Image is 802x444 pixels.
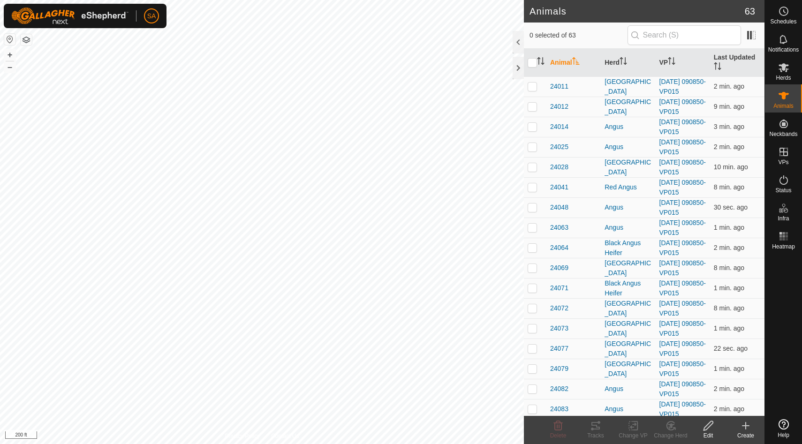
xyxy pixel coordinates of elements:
[659,118,706,135] a: [DATE] 090850-VP015
[605,278,651,298] div: Black Angus Heifer
[21,34,32,45] button: Map Layers
[11,8,129,24] img: Gallagher Logo
[714,103,744,110] span: Sep 17, 2025, 7:22 PM
[710,49,764,77] th: Last Updated
[714,345,748,352] span: Sep 17, 2025, 7:32 PM
[605,238,651,258] div: Black Angus Heifer
[605,158,651,177] div: [GEOGRAPHIC_DATA]
[601,49,655,77] th: Herd
[714,123,744,130] span: Sep 17, 2025, 7:29 PM
[659,239,706,256] a: [DATE] 090850-VP015
[605,359,651,379] div: [GEOGRAPHIC_DATA]
[727,431,764,440] div: Create
[714,264,744,271] span: Sep 17, 2025, 7:23 PM
[550,283,568,293] span: 24071
[271,432,299,440] a: Contact Us
[689,431,727,440] div: Edit
[659,138,706,156] a: [DATE] 090850-VP015
[714,183,744,191] span: Sep 17, 2025, 7:23 PM
[714,83,744,90] span: Sep 17, 2025, 7:30 PM
[550,122,568,132] span: 24014
[778,159,788,165] span: VPs
[605,223,651,233] div: Angus
[550,203,568,212] span: 24048
[714,224,744,231] span: Sep 17, 2025, 7:30 PM
[714,244,744,251] span: Sep 17, 2025, 7:29 PM
[546,49,601,77] th: Animal
[775,188,791,193] span: Status
[659,259,706,277] a: [DATE] 090850-VP015
[714,163,748,171] span: Sep 17, 2025, 7:22 PM
[605,97,651,117] div: [GEOGRAPHIC_DATA]
[550,162,568,172] span: 24028
[605,404,651,414] div: Angus
[652,431,689,440] div: Change Herd
[605,77,651,97] div: [GEOGRAPHIC_DATA]
[4,49,15,60] button: +
[668,59,675,66] p-sorticon: Activate to sort
[550,324,568,333] span: 24073
[550,82,568,91] span: 24011
[769,131,797,137] span: Neckbands
[659,360,706,377] a: [DATE] 090850-VP015
[605,319,651,339] div: [GEOGRAPHIC_DATA]
[772,244,795,249] span: Heatmap
[659,179,706,196] a: [DATE] 090850-VP015
[659,78,706,95] a: [DATE] 090850-VP015
[714,284,744,292] span: Sep 17, 2025, 7:31 PM
[765,415,802,442] a: Help
[656,49,710,77] th: VP
[605,122,651,132] div: Angus
[605,384,651,394] div: Angus
[768,47,799,53] span: Notifications
[778,216,789,221] span: Infra
[659,279,706,297] a: [DATE] 090850-VP015
[550,384,568,394] span: 24082
[773,103,794,109] span: Animals
[714,405,744,413] span: Sep 17, 2025, 7:29 PM
[659,340,706,357] a: [DATE] 090850-VP015
[530,30,628,40] span: 0 selected of 63
[605,203,651,212] div: Angus
[572,59,580,66] p-sorticon: Activate to sort
[659,199,706,216] a: [DATE] 090850-VP015
[714,304,744,312] span: Sep 17, 2025, 7:24 PM
[659,300,706,317] a: [DATE] 090850-VP015
[778,432,789,438] span: Help
[659,98,706,115] a: [DATE] 090850-VP015
[770,19,796,24] span: Schedules
[628,25,741,45] input: Search (S)
[225,432,260,440] a: Privacy Policy
[537,59,545,66] p-sorticon: Activate to sort
[550,223,568,233] span: 24063
[714,203,748,211] span: Sep 17, 2025, 7:32 PM
[714,324,744,332] span: Sep 17, 2025, 7:31 PM
[147,11,156,21] span: SA
[714,385,744,392] span: Sep 17, 2025, 7:29 PM
[550,182,568,192] span: 24041
[550,432,567,439] span: Delete
[577,431,614,440] div: Tracks
[4,61,15,73] button: –
[4,34,15,45] button: Reset Map
[659,158,706,176] a: [DATE] 090850-VP015
[550,364,568,374] span: 24079
[620,59,627,66] p-sorticon: Activate to sort
[550,263,568,273] span: 24069
[659,320,706,337] a: [DATE] 090850-VP015
[550,142,568,152] span: 24025
[745,4,755,18] span: 63
[605,142,651,152] div: Angus
[530,6,745,17] h2: Animals
[714,64,721,71] p-sorticon: Activate to sort
[659,219,706,236] a: [DATE] 090850-VP015
[714,143,744,151] span: Sep 17, 2025, 7:30 PM
[550,344,568,354] span: 24077
[605,339,651,359] div: [GEOGRAPHIC_DATA]
[605,299,651,318] div: [GEOGRAPHIC_DATA]
[550,404,568,414] span: 24083
[659,400,706,418] a: [DATE] 090850-VP015
[550,303,568,313] span: 24072
[605,258,651,278] div: [GEOGRAPHIC_DATA]
[776,75,791,81] span: Herds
